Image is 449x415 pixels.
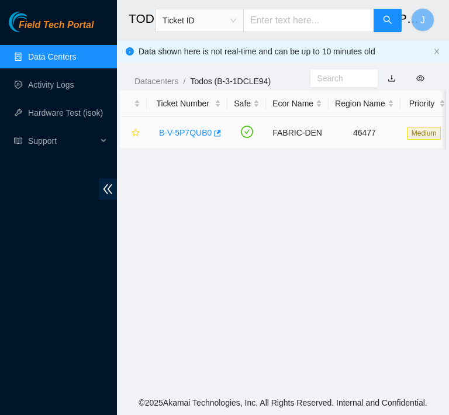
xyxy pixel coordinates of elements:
[388,74,396,83] a: download
[433,48,440,56] button: close
[374,9,402,32] button: search
[383,15,392,26] span: search
[329,117,400,149] td: 46477
[9,21,94,36] a: Akamai TechnologiesField Tech Portal
[433,48,440,55] span: close
[28,52,76,61] a: Data Centers
[117,390,449,415] footer: © 2025 Akamai Technologies, Inc. All Rights Reserved. Internal and Confidential.
[126,123,140,142] button: star
[28,108,103,117] a: Hardware Test (isok)
[28,129,97,153] span: Support
[14,137,22,145] span: read
[243,9,374,32] input: Enter text here...
[407,127,441,140] span: Medium
[317,72,362,85] input: Search
[266,117,329,149] td: FABRIC-DEN
[99,178,117,200] span: double-left
[190,77,271,86] a: Todos (B-3-1DCLE94)
[416,74,424,82] span: eye
[420,13,425,27] span: J
[411,8,434,32] button: J
[183,77,185,86] span: /
[159,128,212,137] a: B-V-5P7QUB0
[9,12,59,32] img: Akamai Technologies
[28,80,74,89] a: Activity Logs
[163,12,236,29] span: Ticket ID
[132,129,140,138] span: star
[379,69,405,88] button: download
[134,77,178,86] a: Datacenters
[241,126,253,138] span: check-circle
[19,20,94,31] span: Field Tech Portal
